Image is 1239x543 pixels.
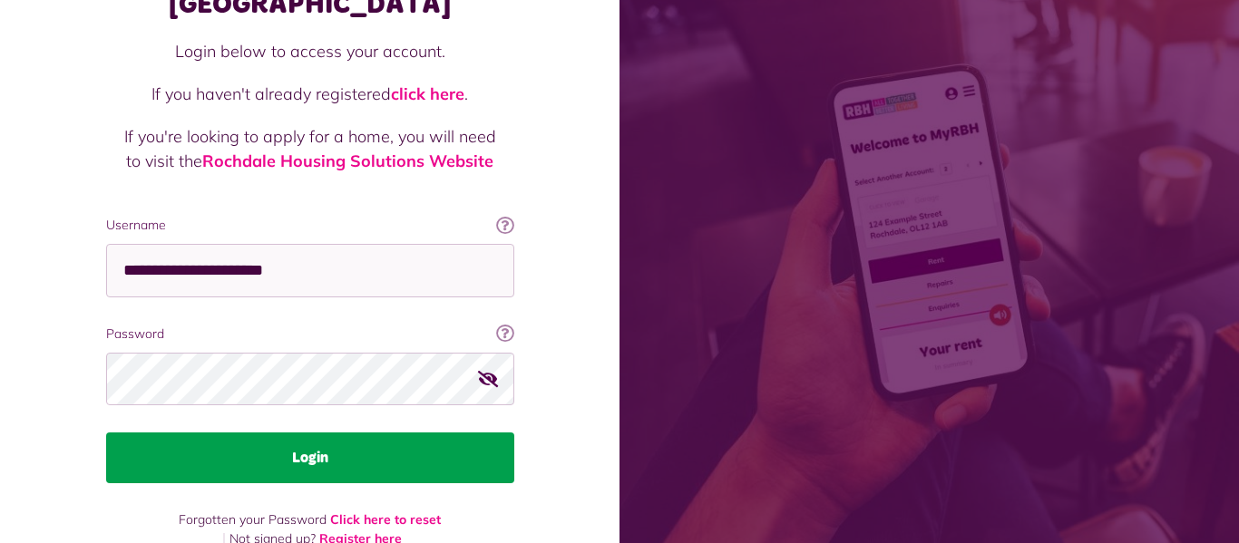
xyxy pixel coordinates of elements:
button: Login [106,432,514,483]
a: Click here to reset [330,511,441,528]
p: If you're looking to apply for a home, you will need to visit the [124,124,496,173]
span: Forgotten your Password [179,511,327,528]
p: If you haven't already registered . [124,82,496,106]
a: click here [391,83,464,104]
label: Username [106,216,514,235]
a: Rochdale Housing Solutions Website [202,150,493,171]
p: Login below to access your account. [124,39,496,63]
label: Password [106,325,514,344]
